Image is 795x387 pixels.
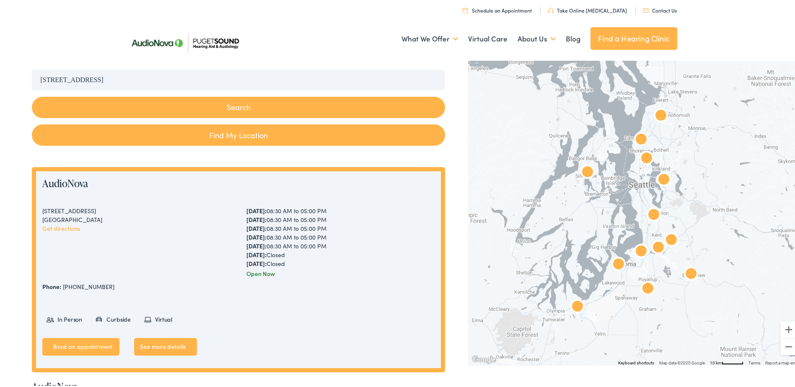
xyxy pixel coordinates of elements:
div: [STREET_ADDRESS] [42,205,230,214]
li: Virtual [140,310,178,325]
a: See more details [134,336,197,354]
div: [GEOGRAPHIC_DATA] [42,214,230,222]
li: In Person [42,310,88,325]
strong: [DATE]: [246,205,267,213]
strong: [DATE]: [246,214,267,222]
strong: [DATE]: [246,249,267,257]
span: Map data ©2025 Google [659,359,705,364]
div: AudioNova [648,237,668,257]
button: Keyboard shortcuts [618,359,654,364]
div: AudioNova [631,240,651,261]
a: Find a Hearing Clinic [590,26,677,48]
div: AudioNova [637,147,657,168]
div: AudioNova [577,161,598,181]
div: Open Now [246,268,435,276]
a: Book an appointment [42,336,119,354]
button: Map Scale: 10 km per 48 pixels [707,358,746,364]
div: Puget Sound Hearing Aid &#038; Audiology by AudioNova [651,105,671,125]
button: Search [32,95,445,116]
span: 10 km [710,359,722,364]
a: Take Online [MEDICAL_DATA] [548,5,627,12]
div: AudioNova [638,278,658,298]
a: What We Offer [401,22,458,53]
div: AudioNova [644,204,664,224]
strong: Phone: [42,281,61,289]
a: Blog [566,22,580,53]
li: Curbside [91,310,137,325]
div: AudioNova [661,229,681,249]
div: AudioNova [681,263,701,283]
a: [PHONE_NUMBER] [63,281,114,289]
img: utility icon [548,6,554,11]
a: About Us [518,22,556,53]
strong: [DATE]: [246,231,267,240]
a: Find My Location [32,123,445,144]
div: AudioNova [567,296,588,316]
a: Schedule an Appointment [463,5,532,12]
a: Terms (opens in new tab) [748,359,760,364]
a: Get directions [42,222,80,231]
a: Contact Us [643,5,677,12]
strong: [DATE]: [246,222,267,231]
div: AudioNova [654,169,674,189]
img: Google [470,353,498,364]
div: AudioNova [609,253,629,273]
a: Virtual Care [468,22,508,53]
a: AudioNova [42,175,88,188]
a: Open this area in Google Maps (opens a new window) [470,353,498,364]
input: Enter your address or zip code [32,68,445,89]
div: AudioNova [631,129,651,149]
img: utility icon [463,6,468,11]
strong: [DATE]: [246,240,267,248]
div: 08:30 AM to 05:00 PM 08:30 AM to 05:00 PM 08:30 AM to 05:00 PM 08:30 AM to 05:00 PM 08:30 AM to 0... [246,205,435,266]
strong: [DATE]: [246,258,267,266]
img: utility icon [643,7,649,11]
